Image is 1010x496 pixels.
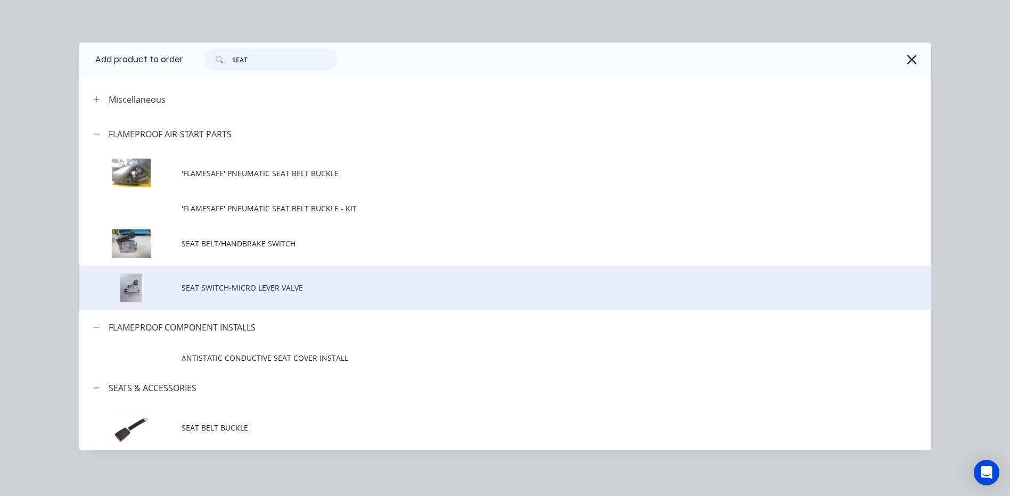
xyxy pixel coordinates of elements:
div: Open Intercom Messenger [974,460,999,485]
span: ANTISTATIC CONDUCTIVE SEAT COVER INSTALL [182,352,781,363]
span: SEAT SWITCH-MICRO LEVER VALVE [182,282,781,293]
span: SEAT BELT BUCKLE [182,422,781,433]
div: Miscellaneous [109,93,166,106]
span: SEAT BELT/HANDBRAKE SWITCH [182,238,781,249]
div: Add product to order [79,43,183,77]
span: 'FLAMESAFE' PNEUMATIC SEAT BELT BUCKLE - KIT [182,203,781,214]
div: FLAMEPROOF AIR-START PARTS [109,128,232,140]
span: 'FLAMESAFE' PNEUMATIC SEAT BELT BUCKLE [182,168,781,179]
div: FLAMEPROOF COMPONENT INSTALLS [109,321,256,334]
div: SEATS & ACCESSORIES [109,382,196,394]
input: Search... [232,49,338,70]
